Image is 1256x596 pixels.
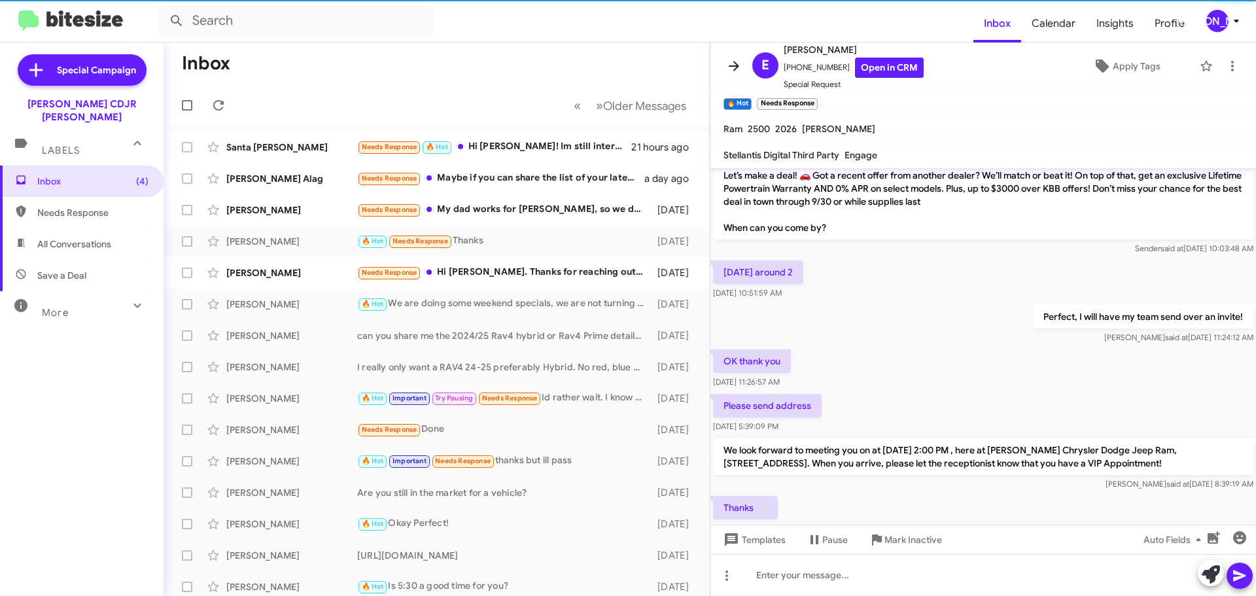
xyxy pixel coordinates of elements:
div: Id rather wait. I know what I want and am not going to settle. Thank you though. Ill reach out ar... [357,391,651,406]
span: 🔥 Hot [362,582,384,591]
span: 🔥 Hot [362,237,384,245]
div: 21 hours ago [631,141,699,154]
div: [PERSON_NAME] [226,203,357,217]
a: Inbox [973,5,1021,43]
a: Open in CRM [855,58,924,78]
div: [DATE] [651,549,699,562]
span: Needs Response [37,206,148,219]
div: [DATE] [651,298,699,311]
span: Save a Deal [37,269,86,282]
div: [PERSON_NAME] [226,298,357,311]
div: [DATE] [651,517,699,531]
div: [PERSON_NAME] [226,235,357,248]
span: Sender [DATE] 10:03:48 AM [1135,243,1253,253]
span: Mark Inactive [884,528,942,552]
div: [DATE] [651,423,699,436]
span: E [761,55,769,76]
span: Needs Response [482,394,538,402]
div: Hi [PERSON_NAME]. Thanks for reaching out. Not currently in the market, but when we trade in our ... [357,265,651,280]
span: More [42,307,69,319]
button: Pause [796,528,858,552]
div: Done [357,422,651,437]
span: 2500 [748,123,770,135]
p: Perfect, I will have my team send over an invite! [1033,305,1253,328]
span: Needs Response [362,143,417,151]
span: [DATE] 5:39:09 PM [713,421,778,431]
div: Santa [PERSON_NAME] [226,141,357,154]
div: [DATE] [651,266,699,279]
button: Mark Inactive [858,528,952,552]
div: [PERSON_NAME] [226,360,357,374]
nav: Page navigation example [567,92,694,119]
span: Special Request [784,78,924,91]
span: Needs Response [362,205,417,214]
div: My dad works for [PERSON_NAME], so we do get an employee discount if that makes any difference. [357,202,651,217]
span: Labels [42,145,80,156]
p: [DATE] around 2 [713,260,803,284]
span: Older Messages [603,99,686,113]
span: (4) [136,175,148,188]
div: [DATE] [651,486,699,499]
span: [DATE] 10:51:59 AM [713,288,782,298]
span: Stellantis Digital Third Party [724,149,839,161]
span: Needs Response [435,457,491,465]
span: Auto Fields [1143,528,1206,552]
div: [DATE] [651,392,699,405]
span: 🔥 Hot [362,457,384,465]
div: [PERSON_NAME] Alag [226,172,357,185]
div: [DATE] [651,203,699,217]
span: Pause [822,528,848,552]
span: [DATE] 8:47:52 AM [713,523,778,533]
small: 🔥 Hot [724,98,752,110]
span: Needs Response [362,268,417,277]
a: Insights [1086,5,1144,43]
div: [PERSON_NAME] [1206,10,1229,32]
div: We are doing some weekend specials, we are not turning down any reasonable offer on it. Can you c... [357,296,651,311]
span: said at [1165,332,1188,342]
div: [PERSON_NAME] [226,580,357,593]
button: [PERSON_NAME] [1195,10,1242,32]
button: Next [588,92,694,119]
p: Please send address [713,394,822,417]
p: OK thank you [713,349,791,373]
span: » [596,97,603,114]
span: Important [392,457,427,465]
button: Auto Fields [1133,528,1217,552]
div: Okay Perfect! [357,516,651,531]
span: Engage [845,149,877,161]
div: Thanks [357,234,651,249]
span: [PHONE_NUMBER] [784,58,924,78]
span: « [574,97,581,114]
button: Templates [710,528,796,552]
div: I really only want a RAV4 24-25 preferably Hybrid. No red, blue and no dark grey. Anddd must have... [357,360,651,374]
div: a day ago [644,172,699,185]
a: Profile [1144,5,1195,43]
div: Are you still in the market for a vehicle? [357,486,651,499]
span: 2026 [775,123,797,135]
div: [PERSON_NAME] [226,517,357,531]
span: [PERSON_NAME] [DATE] 8:39:19 AM [1106,479,1253,489]
div: [PERSON_NAME] [226,455,357,468]
h1: Inbox [182,53,230,74]
div: [DATE] [651,360,699,374]
a: Calendar [1021,5,1086,43]
span: said at [1160,243,1183,253]
button: Previous [566,92,589,119]
div: [PERSON_NAME] [226,392,357,405]
small: Needs Response [757,98,817,110]
div: [PERSON_NAME] [226,486,357,499]
span: [DATE] 11:26:57 AM [713,377,780,387]
div: thanks but ill pass [357,453,651,468]
p: Hi [PERSON_NAME] it's [PERSON_NAME], General Manager at [PERSON_NAME] CDJR [PERSON_NAME]. Thanks ... [713,124,1253,239]
div: [DATE] [651,580,699,593]
span: 🔥 Hot [362,394,384,402]
div: Is 5:30 a good time for you? [357,579,651,594]
span: Needs Response [392,237,448,245]
div: Maybe if you can share the list of your latest inventory. I'll take a look and see if anything is... [357,171,644,186]
div: [DATE] [651,455,699,468]
span: All Conversations [37,237,111,251]
span: Ram [724,123,742,135]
